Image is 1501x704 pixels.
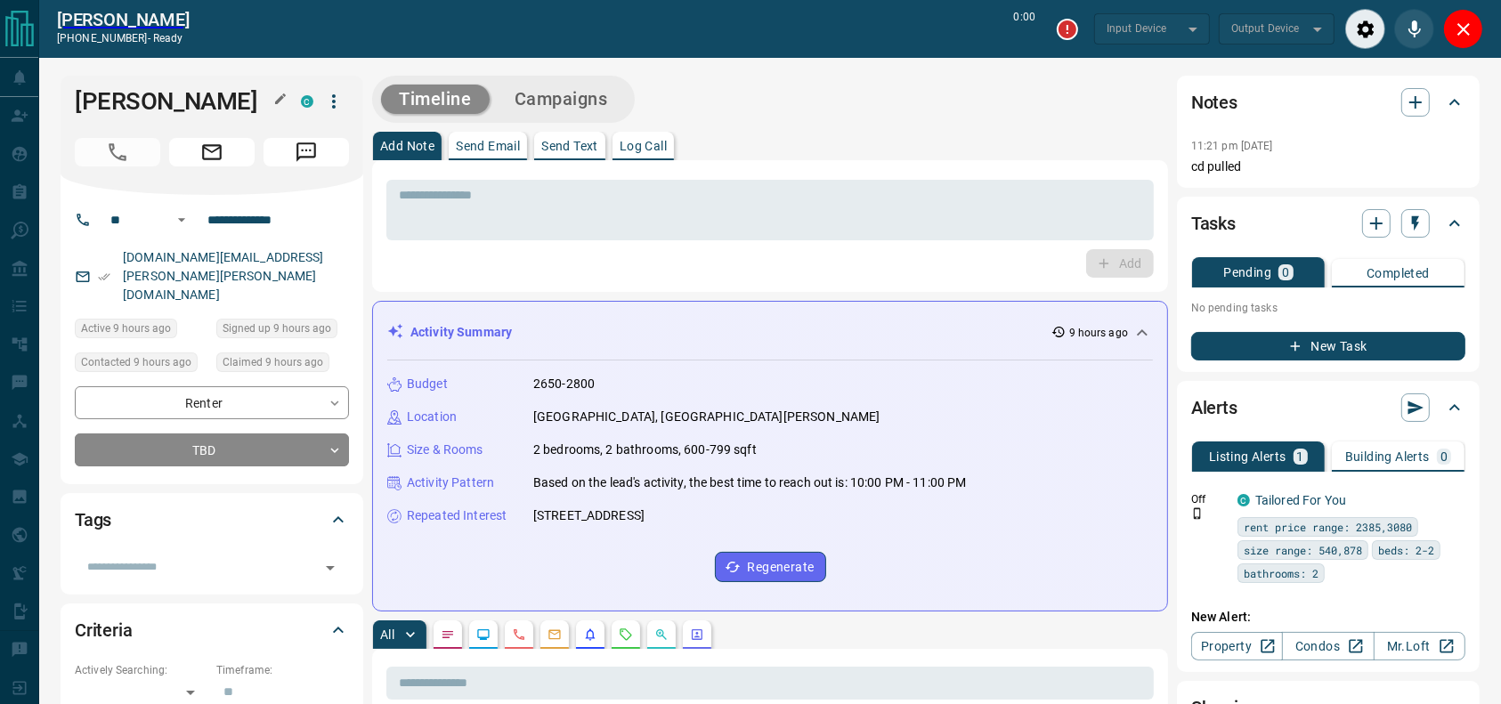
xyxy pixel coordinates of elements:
[1440,450,1448,463] p: 0
[1191,295,1465,321] p: No pending tasks
[1345,450,1430,463] p: Building Alerts
[541,140,598,152] p: Send Text
[216,352,349,377] div: Mon Aug 18 2025
[81,320,171,337] span: Active 9 hours ago
[381,85,490,114] button: Timeline
[1367,267,1430,279] p: Completed
[407,408,457,426] p: Location
[1191,608,1465,627] p: New Alert:
[410,323,512,342] p: Activity Summary
[75,609,349,651] div: Criteria
[1209,450,1286,463] p: Listing Alerts
[81,353,191,371] span: Contacted 9 hours ago
[171,209,192,231] button: Open
[1244,541,1362,559] span: size range: 540,878
[216,662,349,678] p: Timeframe:
[264,138,349,166] span: Message
[1191,393,1237,422] h2: Alerts
[620,140,667,152] p: Log Call
[690,627,704,642] svg: Agent Actions
[619,627,633,642] svg: Requests
[407,441,483,459] p: Size & Rooms
[533,375,595,393] p: 2650-2800
[1223,266,1271,279] p: Pending
[533,473,967,492] p: Based on the lead's activity, the best time to reach out is: 10:00 PM - 11:00 PM
[407,506,507,525] p: Repeated Interest
[533,408,880,426] p: [GEOGRAPHIC_DATA], [GEOGRAPHIC_DATA][PERSON_NAME]
[75,662,207,678] p: Actively Searching:
[497,85,626,114] button: Campaigns
[75,87,274,116] h1: [PERSON_NAME]
[75,319,207,344] div: Mon Aug 18 2025
[533,441,757,459] p: 2 bedrooms, 2 bathrooms, 600-799 sqft
[1191,202,1465,245] div: Tasks
[715,552,826,582] button: Regenerate
[1282,632,1374,660] a: Condos
[1191,209,1236,238] h2: Tasks
[1191,491,1227,507] p: Off
[75,506,111,534] h2: Tags
[75,498,349,541] div: Tags
[1443,9,1483,49] div: Close
[57,9,190,30] a: [PERSON_NAME]
[441,627,455,642] svg: Notes
[1191,81,1465,124] div: Notes
[1345,9,1385,49] div: Audio Settings
[1014,9,1035,49] p: 0:00
[75,616,133,644] h2: Criteria
[1237,494,1250,506] div: condos.ca
[1191,386,1465,429] div: Alerts
[169,138,255,166] span: Email
[1282,266,1289,279] p: 0
[407,375,448,393] p: Budget
[1374,632,1465,660] a: Mr.Loft
[1244,518,1412,536] span: rent price range: 2385,3080
[1297,450,1304,463] p: 1
[583,627,597,642] svg: Listing Alerts
[456,140,520,152] p: Send Email
[476,627,491,642] svg: Lead Browsing Activity
[548,627,562,642] svg: Emails
[1191,632,1283,660] a: Property
[407,473,494,492] p: Activity Pattern
[223,320,331,337] span: Signed up 9 hours ago
[216,319,349,344] div: Mon Aug 18 2025
[512,627,526,642] svg: Calls
[1069,325,1128,341] p: 9 hours ago
[98,271,110,283] svg: Email Verified
[380,140,434,152] p: Add Note
[153,32,183,45] span: ready
[1191,140,1273,152] p: 11:21 pm [DATE]
[1191,158,1465,176] p: cd pulled
[1191,507,1204,520] svg: Push Notification Only
[387,316,1153,349] div: Activity Summary9 hours ago
[75,352,207,377] div: Mon Aug 18 2025
[75,433,349,466] div: TBD
[57,30,190,46] p: [PHONE_NUMBER] -
[318,555,343,580] button: Open
[533,506,645,525] p: [STREET_ADDRESS]
[223,353,323,371] span: Claimed 9 hours ago
[1394,9,1434,49] div: Mute
[380,628,394,641] p: All
[301,95,313,108] div: condos.ca
[1244,564,1318,582] span: bathrooms: 2
[1191,88,1237,117] h2: Notes
[75,386,349,419] div: Renter
[1378,541,1434,559] span: beds: 2-2
[75,138,160,166] span: Call
[1255,493,1346,507] a: Tailored For You
[123,250,324,302] a: [DOMAIN_NAME][EMAIL_ADDRESS][PERSON_NAME][PERSON_NAME][DOMAIN_NAME]
[654,627,669,642] svg: Opportunities
[1191,332,1465,360] button: New Task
